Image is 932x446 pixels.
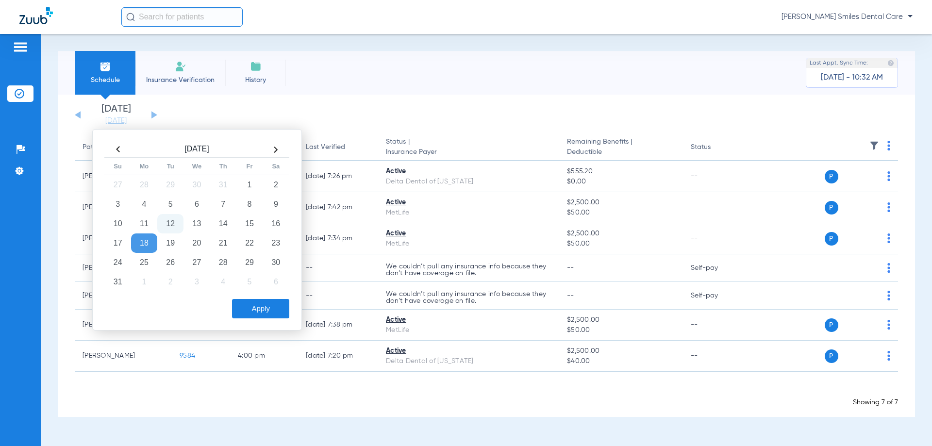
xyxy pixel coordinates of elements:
td: -- [683,310,749,341]
td: [DATE] 7:42 PM [298,192,378,223]
span: $2,500.00 [567,229,675,239]
img: Manual Insurance Verification [175,61,186,72]
span: [DATE] - 10:32 AM [821,73,883,83]
img: group-dot-blue.svg [887,263,890,273]
p: We couldn’t pull any insurance info because they don’t have coverage on file. [386,263,551,277]
div: Delta Dental of [US_STATE] [386,356,551,366]
span: History [233,75,279,85]
div: Active [386,346,551,356]
li: [DATE] [87,104,145,126]
span: $50.00 [567,239,675,249]
img: group-dot-blue.svg [887,141,890,150]
div: MetLife [386,239,551,249]
span: $50.00 [567,208,675,218]
div: Active [386,166,551,177]
img: group-dot-blue.svg [887,171,890,181]
div: Patient Name [83,142,125,152]
td: -- [683,341,749,372]
span: P [825,232,838,246]
span: $2,500.00 [567,198,675,208]
td: -- [298,282,378,310]
span: Schedule [82,75,128,85]
img: Search Icon [126,13,135,21]
img: group-dot-blue.svg [887,291,890,300]
td: 4:00 PM [230,341,298,372]
div: MetLife [386,208,551,218]
div: Patient Name [83,142,164,152]
td: -- [683,223,749,254]
div: Last Verified [306,142,345,152]
span: Last Appt. Sync Time: [810,58,868,68]
td: [DATE] 7:26 PM [298,161,378,192]
span: $2,500.00 [567,346,675,356]
td: [DATE] 7:34 PM [298,223,378,254]
span: [PERSON_NAME] Smiles Dental Care [782,12,913,22]
img: Zuub Logo [19,7,53,24]
span: Insurance Payer [386,147,551,157]
img: Schedule [100,61,111,72]
span: $40.00 [567,356,675,366]
img: History [250,61,262,72]
img: filter.svg [869,141,879,150]
td: [DATE] 7:20 PM [298,341,378,372]
th: Status [683,134,749,161]
span: Showing 7 of 7 [853,399,898,406]
th: Remaining Benefits | [559,134,682,161]
a: [DATE] [87,116,145,126]
img: group-dot-blue.svg [887,320,890,330]
td: [DATE] 7:38 PM [298,310,378,341]
div: Active [386,229,551,239]
td: -- [298,254,378,282]
img: group-dot-blue.svg [887,351,890,361]
img: group-dot-blue.svg [887,233,890,243]
p: We couldn’t pull any insurance info because they don’t have coverage on file. [386,291,551,304]
td: -- [683,161,749,192]
span: $2,500.00 [567,315,675,325]
div: Active [386,198,551,208]
th: [DATE] [131,142,263,158]
span: 9584 [180,352,195,359]
td: [PERSON_NAME] [75,341,172,372]
img: hamburger-icon [13,41,28,53]
span: $50.00 [567,325,675,335]
input: Search for patients [121,7,243,27]
span: Insurance Verification [143,75,218,85]
div: MetLife [386,325,551,335]
span: P [825,349,838,363]
div: Last Verified [306,142,370,152]
div: Active [386,315,551,325]
span: Deductible [567,147,675,157]
img: last sync help info [887,60,894,66]
span: -- [567,292,574,299]
td: -- [683,192,749,223]
span: P [825,318,838,332]
button: Apply [232,299,289,318]
td: Self-pay [683,282,749,310]
th: Status | [378,134,559,161]
span: $0.00 [567,177,675,187]
iframe: Chat Widget [883,399,932,446]
td: Self-pay [683,254,749,282]
div: Delta Dental of [US_STATE] [386,177,551,187]
img: group-dot-blue.svg [887,202,890,212]
span: -- [567,264,574,271]
span: $555.20 [567,166,675,177]
span: P [825,170,838,183]
span: P [825,201,838,215]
